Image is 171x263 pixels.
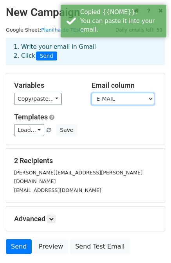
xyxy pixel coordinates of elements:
small: Google Sheet: [6,27,84,33]
h2: New Campaign [6,6,165,19]
div: 1. Write your email in Gmail 2. Click [8,43,163,60]
a: Load... [14,124,44,136]
span: Send [36,52,57,61]
a: Copy/paste... [14,93,62,105]
a: Templates [14,113,48,121]
h5: Variables [14,81,80,90]
small: [PERSON_NAME][EMAIL_ADDRESS][PERSON_NAME][DOMAIN_NAME] [14,170,142,185]
h5: 2 Recipients [14,156,157,165]
a: Planilha de TEste [41,27,84,33]
a: Send [6,239,32,254]
button: Save [56,124,77,136]
h5: Email column [92,81,157,90]
a: Send Test Email [70,239,130,254]
div: Copied {{NOME}}. You can paste it into your email. [80,8,163,34]
h5: Advanced [14,215,157,223]
div: Widget de chat [132,226,171,263]
a: Preview [34,239,68,254]
iframe: Chat Widget [132,226,171,263]
small: [EMAIL_ADDRESS][DOMAIN_NAME] [14,187,101,193]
